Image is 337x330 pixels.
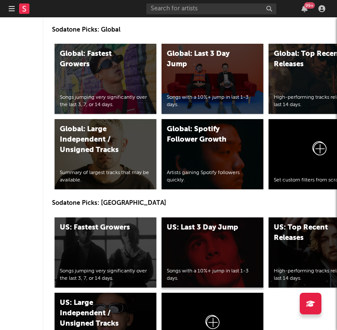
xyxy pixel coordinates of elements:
[167,223,240,233] div: US: Last 3 Day Jump
[162,119,263,189] a: Global: Spotify Follower GrowthArtists gaining Spotify followers quickly.
[60,298,133,329] div: US: Large Independent / Unsigned Tracks
[162,217,263,288] a: US: Last 3 Day JumpSongs with a 10%+ jump in last 1-3 days.
[55,44,156,114] a: Global: Fastest GrowersSongs jumping very significantly over the last 3, 7, or 14 days.
[146,3,276,14] input: Search for artists
[60,49,133,70] div: Global: Fastest Growers
[304,2,315,9] div: 99 +
[60,94,151,109] div: Songs jumping very significantly over the last 3, 7, or 14 days.
[162,44,263,114] a: Global: Last 3 Day JumpSongs with a 10%+ jump in last 1-3 days.
[60,169,151,184] div: Summary of largest tracks that may be available.
[60,223,133,233] div: US: Fastest Growers
[60,268,151,282] div: Songs jumping very significantly over the last 3, 7, or 14 days.
[167,268,258,282] div: Songs with a 10%+ jump in last 1-3 days.
[167,124,240,145] div: Global: Spotify Follower Growth
[301,5,308,12] button: 99+
[55,119,156,189] a: Global: Large Independent / Unsigned TracksSummary of largest tracks that may be available.
[55,217,156,288] a: US: Fastest GrowersSongs jumping very significantly over the last 3, 7, or 14 days.
[167,94,258,109] div: Songs with a 10%+ jump in last 1-3 days.
[167,169,258,184] div: Artists gaining Spotify followers quickly.
[60,124,133,155] div: Global: Large Independent / Unsigned Tracks
[167,49,240,70] div: Global: Last 3 Day Jump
